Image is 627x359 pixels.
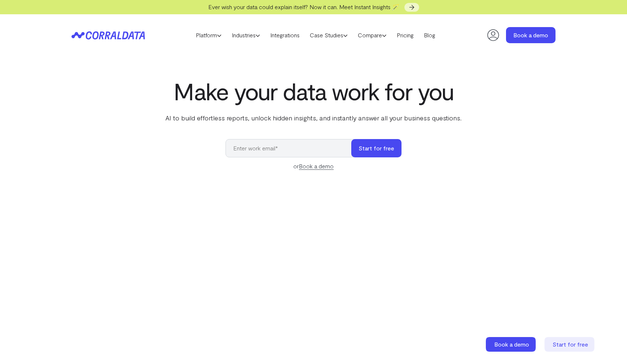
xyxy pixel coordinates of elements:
[486,337,537,352] a: Book a demo
[164,113,463,123] p: AI to build effortless reports, unlock hidden insights, and instantly answer all your business qu...
[191,30,227,41] a: Platform
[265,30,305,41] a: Integrations
[227,30,265,41] a: Industries
[553,341,588,348] span: Start for free
[351,139,401,157] button: Start for free
[392,30,419,41] a: Pricing
[544,337,596,352] a: Start for free
[419,30,440,41] a: Blog
[506,27,555,43] a: Book a demo
[164,78,463,104] h1: Make your data work for you
[208,3,399,10] span: Ever wish your data could explain itself? Now it can. Meet Instant Insights 🪄
[225,139,359,157] input: Enter work email*
[305,30,353,41] a: Case Studies
[494,341,529,348] span: Book a demo
[225,162,401,171] div: or
[353,30,392,41] a: Compare
[299,162,334,170] a: Book a demo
